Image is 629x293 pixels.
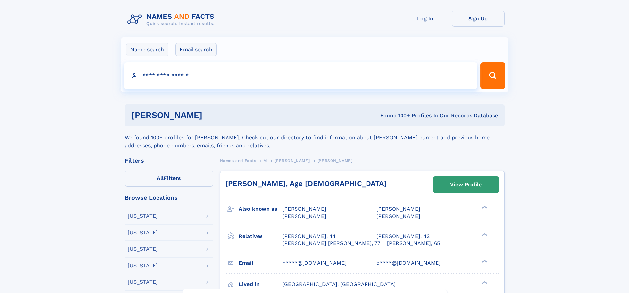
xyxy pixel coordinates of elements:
[239,203,282,215] h3: Also known as
[480,205,488,210] div: ❯
[128,246,158,252] div: [US_STATE]
[175,43,217,56] label: Email search
[480,62,505,89] button: Search Button
[125,171,213,187] label: Filters
[291,112,498,119] div: Found 100+ Profiles In Our Records Database
[450,177,482,192] div: View Profile
[220,156,256,165] a: Names and Facts
[376,233,430,240] a: [PERSON_NAME], 42
[452,11,505,27] a: Sign Up
[263,156,267,165] a: M
[480,259,488,263] div: ❯
[317,158,353,163] span: [PERSON_NAME]
[125,11,220,28] img: Logo Names and Facts
[282,206,326,212] span: [PERSON_NAME]
[239,279,282,290] h3: Lived in
[480,232,488,237] div: ❯
[239,231,282,242] h3: Relatives
[125,126,505,150] div: We found 100+ profiles for [PERSON_NAME]. Check out our directory to find information about [PERS...
[282,281,396,287] span: [GEOGRAPHIC_DATA], [GEOGRAPHIC_DATA]
[226,179,387,188] a: [PERSON_NAME], Age [DEMOGRAPHIC_DATA]
[128,279,158,285] div: [US_STATE]
[274,158,310,163] span: [PERSON_NAME]
[128,213,158,219] div: [US_STATE]
[274,156,310,165] a: [PERSON_NAME]
[433,177,499,193] a: View Profile
[239,257,282,269] h3: Email
[282,233,336,240] a: [PERSON_NAME], 44
[125,195,213,201] div: Browse Locations
[376,213,420,219] span: [PERSON_NAME]
[263,158,267,163] span: M
[282,240,380,247] a: [PERSON_NAME] [PERSON_NAME], 77
[128,230,158,235] div: [US_STATE]
[480,280,488,285] div: ❯
[126,43,168,56] label: Name search
[282,213,326,219] span: [PERSON_NAME]
[376,206,420,212] span: [PERSON_NAME]
[128,263,158,268] div: [US_STATE]
[157,175,164,181] span: All
[125,158,213,164] div: Filters
[131,111,292,119] h1: [PERSON_NAME]
[387,240,440,247] a: [PERSON_NAME], 65
[399,11,452,27] a: Log In
[124,62,478,89] input: search input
